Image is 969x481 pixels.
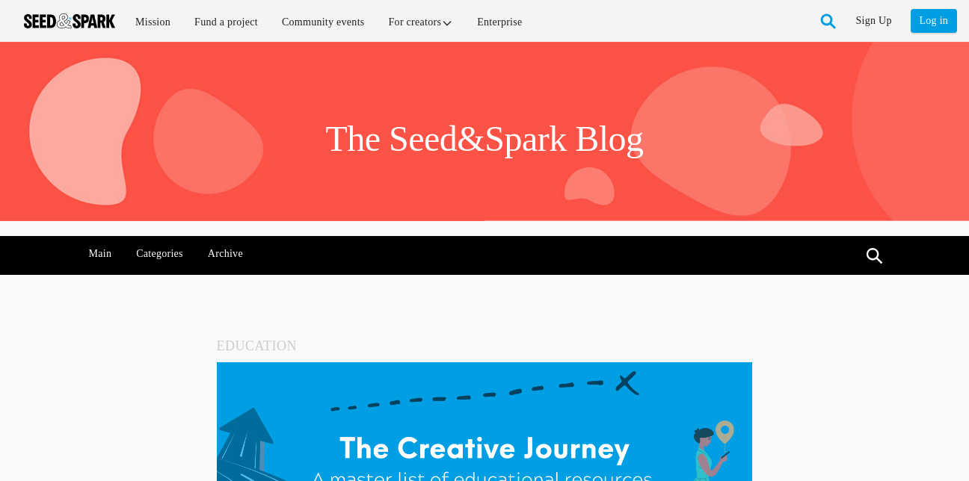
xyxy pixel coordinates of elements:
[911,9,957,33] a: Log in
[200,236,250,272] a: Archive
[184,6,268,38] a: Fund a project
[467,6,532,38] a: Enterprise
[24,13,115,28] img: Seed amp; Spark
[856,9,892,33] a: Sign Up
[217,335,753,357] h5: Education
[378,6,464,38] a: For creators
[129,236,191,272] a: Categories
[271,6,375,38] a: Community events
[81,236,120,272] a: Main
[325,117,643,161] h1: The Seed&Spark Blog
[125,6,181,38] a: Mission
